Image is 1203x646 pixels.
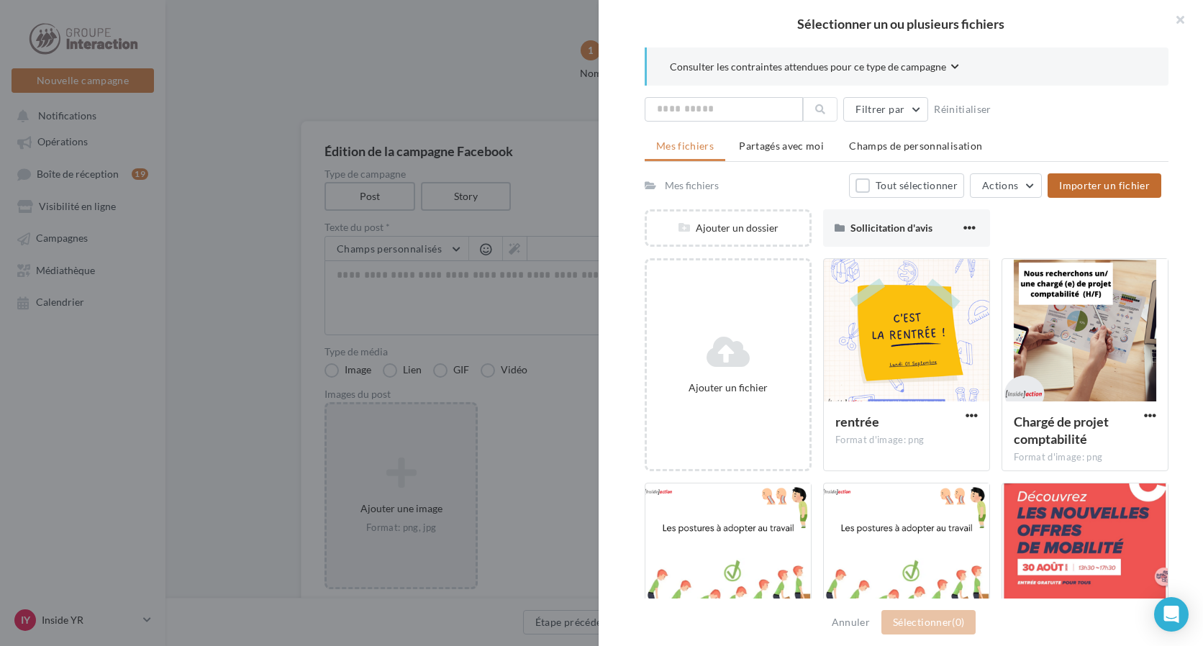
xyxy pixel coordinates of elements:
span: Sollicitation d'avis [850,222,932,234]
div: Format d'image: png [1014,451,1156,464]
button: Actions [970,173,1042,198]
span: Importer un fichier [1059,179,1150,191]
div: Ajouter un dossier [647,221,809,235]
span: Champs de personnalisation [849,140,982,152]
span: Mes fichiers [656,140,714,152]
span: Actions [982,179,1018,191]
button: Sélectionner(0) [881,610,976,634]
button: Réinitialiser [928,101,997,118]
span: Chargé de projet comptabilité [1014,414,1109,447]
span: (0) [952,616,964,628]
button: Annuler [826,614,876,631]
button: Importer un fichier [1048,173,1161,198]
div: Open Intercom Messenger [1154,597,1189,632]
span: Partagés avec moi [739,140,824,152]
button: Filtrer par [843,97,928,122]
button: Consulter les contraintes attendues pour ce type de campagne [670,59,959,77]
span: rentrée [835,414,879,429]
button: Tout sélectionner [849,173,964,198]
h2: Sélectionner un ou plusieurs fichiers [622,17,1180,30]
span: Consulter les contraintes attendues pour ce type de campagne [670,60,946,74]
div: Format d'image: png [835,434,978,447]
div: Mes fichiers [665,178,719,193]
div: Ajouter un fichier [653,381,804,395]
